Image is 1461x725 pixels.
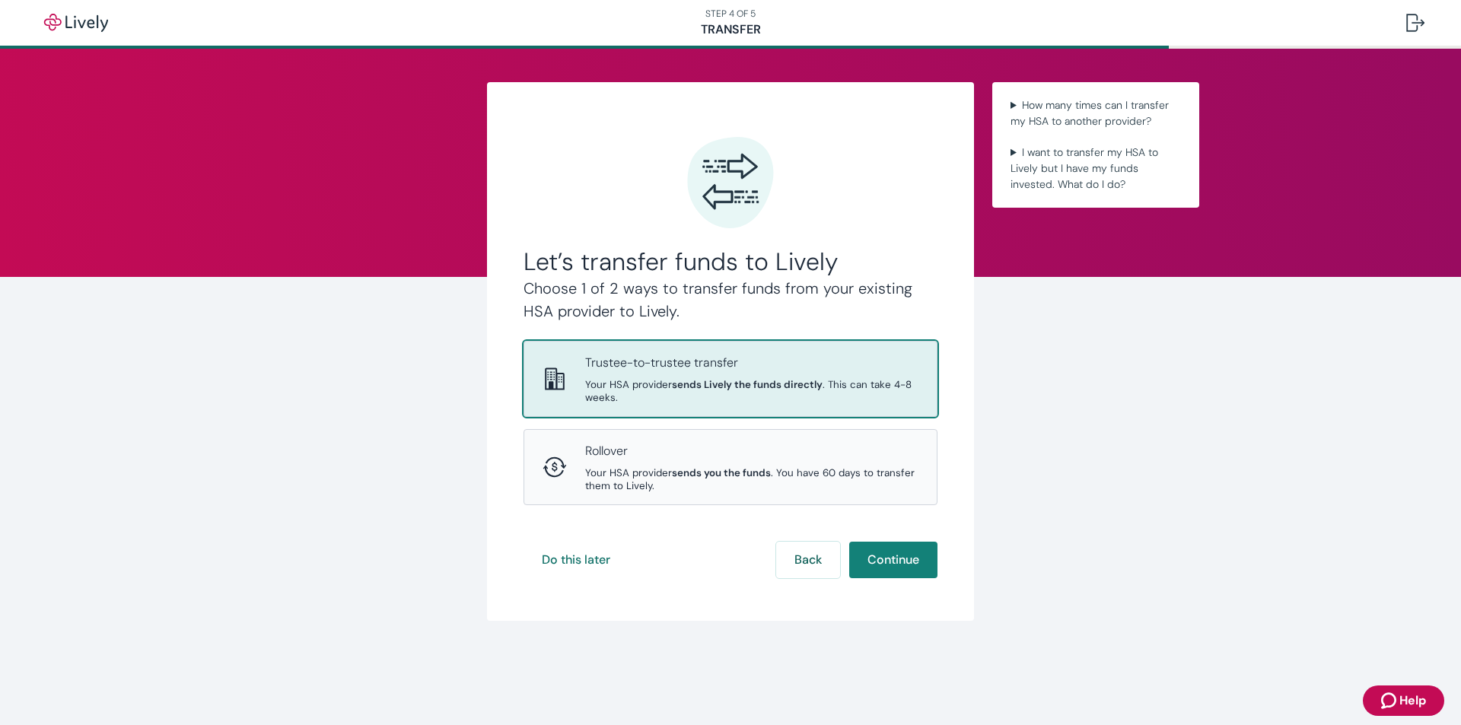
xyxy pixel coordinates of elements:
span: Your HSA provider . You have 60 days to transfer them to Lively. [585,466,918,492]
img: Lively [33,14,119,32]
button: Trustee-to-trusteeTrustee-to-trustee transferYour HSA providersends Lively the funds directly. Th... [524,342,937,416]
button: Continue [849,542,937,578]
p: Rollover [585,442,918,460]
h4: Choose 1 of 2 ways to transfer funds from your existing HSA provider to Lively. [524,277,937,323]
summary: How many times can I transfer my HSA to another provider? [1004,94,1187,132]
button: Back [776,542,840,578]
span: Help [1399,692,1426,710]
summary: I want to transfer my HSA to Lively but I have my funds invested. What do I do? [1004,142,1187,196]
span: Your HSA provider . This can take 4-8 weeks. [585,378,918,404]
button: Log out [1394,5,1437,41]
svg: Rollover [543,455,567,479]
button: Zendesk support iconHelp [1363,685,1444,716]
svg: Trustee-to-trustee [543,367,567,391]
strong: sends you the funds [672,466,771,479]
svg: Zendesk support icon [1381,692,1399,710]
strong: sends Lively the funds directly [672,378,823,391]
p: Trustee-to-trustee transfer [585,354,918,372]
h2: Let’s transfer funds to Lively [524,246,937,277]
button: Do this later [524,542,629,578]
button: RolloverRolloverYour HSA providersends you the funds. You have 60 days to transfer them to Lively. [524,430,937,504]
